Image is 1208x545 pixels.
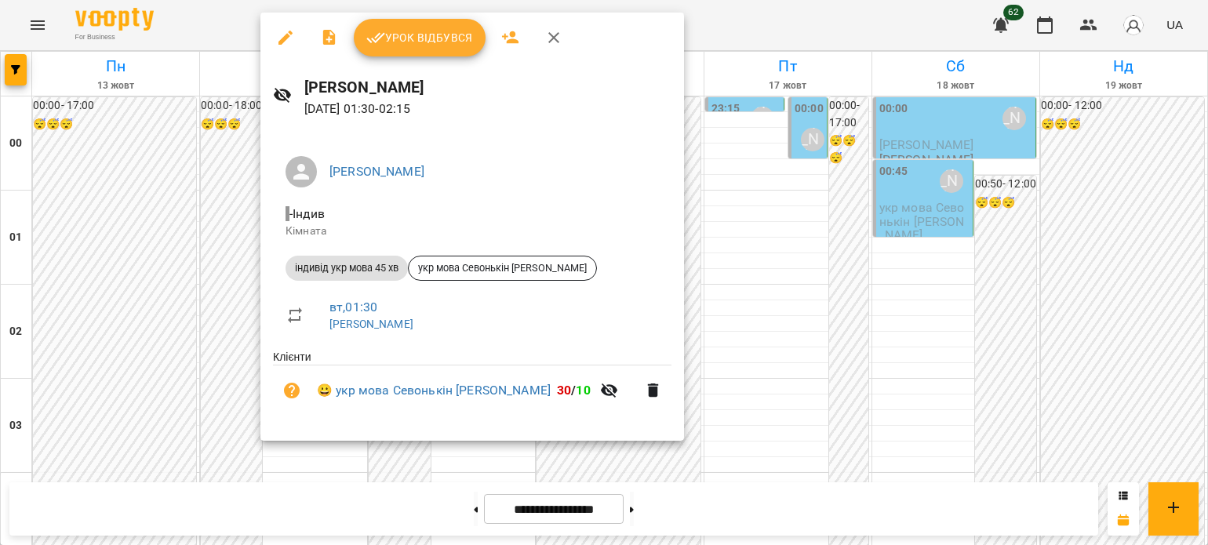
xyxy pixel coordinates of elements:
a: [PERSON_NAME] [329,318,413,330]
span: індивід укр мова 45 хв [286,261,408,275]
ul: Клієнти [273,349,671,422]
a: 😀 укр мова Севонькін [PERSON_NAME] [317,381,551,400]
h6: [PERSON_NAME] [304,75,672,100]
button: Візит ще не сплачено. Додати оплату? [273,372,311,409]
span: укр мова Севонькін [PERSON_NAME] [409,261,596,275]
span: - Індив [286,206,328,221]
span: 30 [557,383,571,398]
a: вт , 01:30 [329,300,377,314]
b: / [557,383,591,398]
span: 10 [576,383,590,398]
div: укр мова Севонькін [PERSON_NAME] [408,256,597,281]
a: [PERSON_NAME] [329,164,424,179]
p: Кімната [286,223,659,239]
p: [DATE] 01:30 - 02:15 [304,100,672,118]
button: Урок відбувся [354,19,486,56]
span: Урок відбувся [366,28,473,47]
